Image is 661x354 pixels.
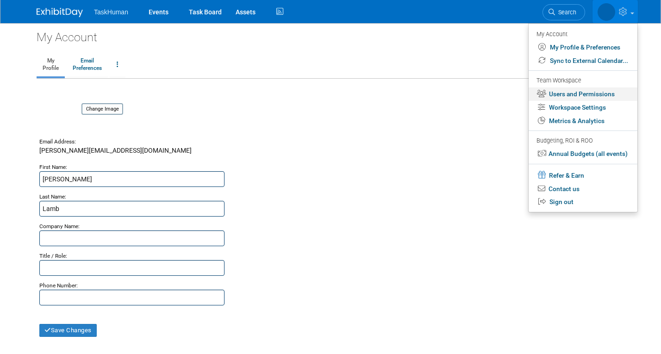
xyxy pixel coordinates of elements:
[529,87,637,101] a: Users and Permissions
[536,28,628,39] div: My Account
[39,138,76,145] small: Email Address:
[529,182,637,196] a: Contact us
[543,4,585,20] a: Search
[37,8,83,17] img: ExhibitDay
[529,41,637,54] a: My Profile & Preferences
[39,193,66,200] small: Last Name:
[39,223,80,230] small: Company Name:
[529,147,637,161] a: Annual Budgets (all events)
[67,53,108,76] a: EmailPreferences
[39,324,97,337] button: Save Changes
[536,76,628,86] div: Team Workspace
[39,164,67,170] small: First Name:
[529,114,637,128] a: Metrics & Analytics
[598,3,615,21] img: Jill Lamb
[37,23,624,45] div: My Account
[529,195,637,209] a: Sign out
[39,253,67,259] small: Title / Role:
[37,53,65,76] a: MyProfile
[529,168,637,182] a: Refer & Earn
[555,9,576,16] span: Search
[39,146,622,162] div: [PERSON_NAME][EMAIL_ADDRESS][DOMAIN_NAME]
[536,136,628,146] div: Budgeting, ROI & ROO
[39,282,78,289] small: Phone Number:
[529,101,637,114] a: Workspace Settings
[94,8,128,16] span: TaskHuman
[529,54,637,68] a: Sync to External Calendar...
